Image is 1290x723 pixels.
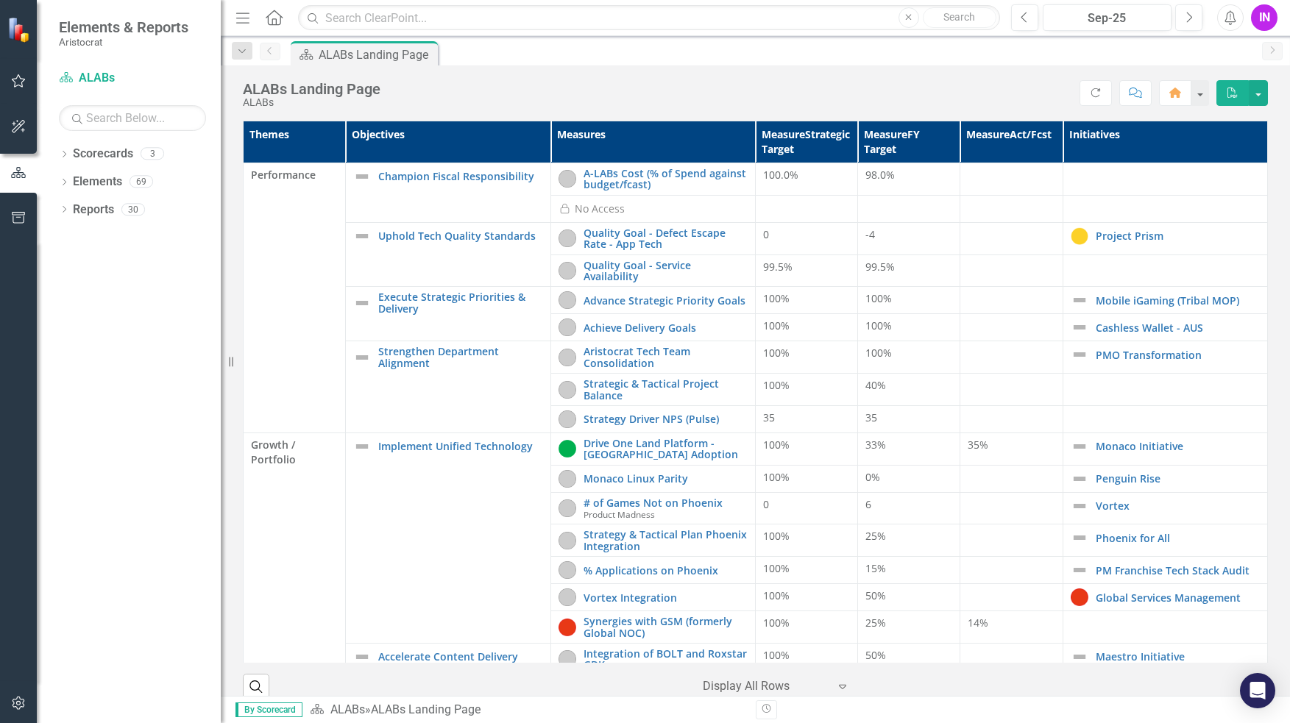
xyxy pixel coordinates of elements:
[1063,557,1267,584] td: Double-Click to Edit Right Click for Context Menu
[550,644,755,676] td: Double-Click to Edit Right Click for Context Menu
[1240,673,1275,708] div: Open Intercom Messenger
[763,260,793,274] span: 99.5%
[550,611,755,644] td: Double-Click to Edit Right Click for Context Menu
[559,532,576,549] img: Not Started
[550,432,755,465] td: Double-Click to Edit Right Click for Context Menu
[1063,584,1267,611] td: Double-Click to Edit Right Click for Context Menu
[1096,592,1260,603] a: Global Services Management
[865,561,886,575] span: 15%
[1096,565,1260,576] a: PM Franchise Tech Stack Audit
[584,473,748,484] a: Monaco Linux Parity
[1063,644,1267,676] td: Double-Click to Edit Right Click for Context Menu
[763,616,790,630] span: 100%
[1071,561,1088,579] img: Not Defined
[559,588,576,606] img: Not Started
[559,440,576,457] img: On Track
[244,163,346,433] td: Double-Click to Edit
[575,202,625,216] div: No Access
[7,17,33,43] img: ClearPoint Strategy
[73,202,114,218] a: Reports
[865,346,892,360] span: 100%
[763,291,790,305] span: 100%
[584,648,748,671] a: Integration of BOLT and Roxstar GDKs
[550,287,755,314] td: Double-Click to Edit Right Click for Context Menu
[968,616,988,630] span: 14%
[1063,492,1267,524] td: Double-Click to Edit Right Click for Context Menu
[298,5,1000,31] input: Search ClearPoint...
[1071,648,1088,666] img: Not Defined
[550,492,755,524] td: Double-Click to Edit Right Click for Context Menu
[1071,529,1088,546] img: Not Defined
[865,470,880,484] span: 0%
[346,341,550,433] td: Double-Click to Edit Right Click for Context Menu
[559,170,576,188] img: Not Started
[550,465,755,492] td: Double-Click to Edit Right Click for Context Menu
[584,565,748,576] a: % Applications on Phoenix
[763,561,790,575] span: 100%
[353,648,371,666] img: Not Defined
[1096,533,1260,544] a: Phoenix for All
[346,287,550,341] td: Double-Click to Edit Right Click for Context Menu
[1096,500,1260,511] a: Vortex
[584,295,748,306] a: Advance Strategic Priority Goals
[319,46,434,64] div: ALABs Landing Page
[378,230,542,241] a: Uphold Tech Quality Standards
[584,497,748,508] a: # of Games Not on Phoenix
[559,619,576,636] img: Off Track
[584,529,748,552] a: Strategy & Tactical Plan Phoenix Integration
[763,378,790,392] span: 100%
[1071,470,1088,488] img: Not Defined
[251,438,338,467] span: Growth / Portfolio
[73,174,122,190] a: Elements
[353,294,371,312] img: Not Defined
[865,227,875,241] span: -4
[353,168,371,185] img: Not Defined
[559,650,576,668] img: Not Started
[1251,4,1277,31] button: IN
[1063,465,1267,492] td: Double-Click to Edit Right Click for Context Menu
[130,176,153,188] div: 69
[59,70,206,87] a: ALABs
[243,81,380,97] div: ALABs Landing Page
[1071,588,1088,606] img: Off Track
[923,7,996,28] button: Search
[763,497,769,511] span: 0
[865,529,886,543] span: 25%
[378,291,542,314] a: Execute Strategic Priorities & Delivery
[584,227,748,250] a: Quality Goal - Defect Escape Rate - App Tech
[1063,341,1267,374] td: Double-Click to Edit Right Click for Context Menu
[584,346,748,368] a: Aristocrat Tech Team Consolidation
[584,413,748,424] a: Strategy Driver NPS (Pulse)
[378,441,542,452] a: Implement Unified Technology
[763,438,790,452] span: 100%
[1071,291,1088,309] img: Not Defined
[550,584,755,611] td: Double-Click to Edit Right Click for Context Menu
[559,470,576,488] img: Not Started
[1048,10,1166,27] div: Sep-25
[550,163,755,196] td: Double-Click to Edit Right Click for Context Menu
[763,529,790,543] span: 100%
[353,349,371,366] img: Not Defined
[1063,432,1267,465] td: Double-Click to Edit Right Click for Context Menu
[763,346,790,360] span: 100%
[1071,227,1088,245] img: At Risk
[1063,287,1267,314] td: Double-Click to Edit Right Click for Context Menu
[59,105,206,131] input: Search Below...
[559,318,576,336] img: Not Started
[763,227,769,241] span: 0
[865,410,877,424] span: 35
[584,260,748,282] a: Quality Goal - Service Availability
[330,702,365,716] a: ALABs
[141,148,164,160] div: 3
[865,588,886,602] span: 50%
[59,18,188,36] span: Elements & Reports
[121,203,145,216] div: 30
[550,405,755,432] td: Double-Click to Edit Right Click for Context Menu
[763,168,798,182] span: 100.0%
[1071,346,1088,363] img: Not Defined
[559,410,576,428] img: Not Started
[353,227,371,245] img: Not Defined
[1063,524,1267,557] td: Double-Click to Edit Right Click for Context Menu
[559,349,576,366] img: Not Started
[584,592,748,603] a: Vortex Integration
